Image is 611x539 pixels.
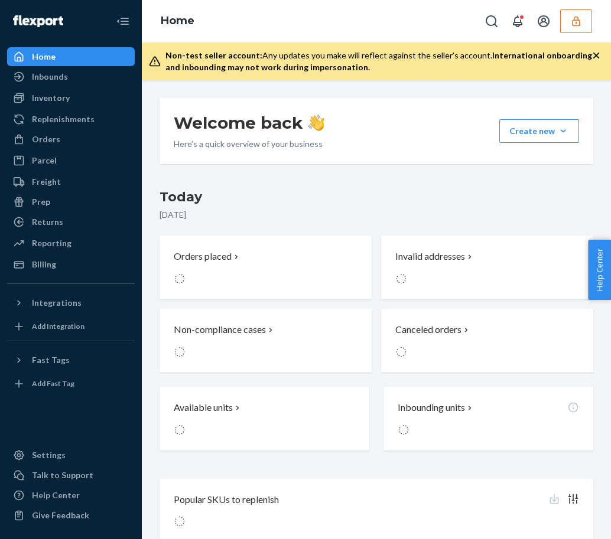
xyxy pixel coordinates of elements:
[499,119,579,143] button: Create new
[165,50,262,60] span: Non-test seller account:
[395,250,465,263] p: Invalid addresses
[32,297,82,309] div: Integrations
[7,67,135,86] a: Inbounds
[7,293,135,312] button: Integrations
[398,401,465,414] p: Inbounding units
[32,113,95,125] div: Replenishments
[480,9,503,33] button: Open Search Box
[32,176,61,188] div: Freight
[7,110,135,129] a: Replenishments
[32,71,68,83] div: Inbounds
[32,196,50,208] div: Prep
[160,236,372,299] button: Orders placed
[381,236,593,299] button: Invalid addresses
[532,9,555,33] button: Open account menu
[174,138,324,150] p: Here’s a quick overview of your business
[32,133,60,145] div: Orders
[160,188,593,207] h3: Today
[174,250,232,263] p: Orders placed
[151,4,204,38] ol: breadcrumbs
[32,259,56,270] div: Billing
[165,50,592,73] div: Any updates you make will reflect against the seller's account.
[395,323,461,337] p: Canceled orders
[32,354,70,366] div: Fast Tags
[7,446,135,465] a: Settings
[7,255,135,274] a: Billing
[381,309,593,373] button: Canceled orders
[32,321,84,331] div: Add Integration
[32,51,56,63] div: Home
[7,317,135,336] a: Add Integration
[32,237,71,249] div: Reporting
[161,14,194,27] a: Home
[160,209,593,221] p: [DATE]
[7,351,135,370] button: Fast Tags
[7,172,135,191] a: Freight
[308,115,324,131] img: hand-wave emoji
[32,378,74,388] div: Add Fast Tag
[383,387,593,450] button: Inbounding units
[32,92,70,104] div: Inventory
[7,47,135,66] a: Home
[588,240,611,300] button: Help Center
[174,323,266,337] p: Non-compliance cases
[7,374,135,393] a: Add Fast Tag
[32,155,57,166] div: Parcel
[506,9,529,33] button: Open notifications
[13,15,63,27] img: Flexport logo
[7,506,135,525] button: Give Feedback
[174,493,279,507] p: Popular SKUs to replenish
[160,387,369,450] button: Available units
[32,449,66,461] div: Settings
[111,9,135,33] button: Close Navigation
[160,309,372,373] button: Non-compliance cases
[7,486,135,505] a: Help Center
[7,151,135,170] a: Parcel
[7,192,135,211] a: Prep
[7,234,135,253] a: Reporting
[174,112,324,133] h1: Welcome back
[7,89,135,107] a: Inventory
[174,401,233,414] p: Available units
[32,509,89,521] div: Give Feedback
[7,466,135,485] a: Talk to Support
[32,489,80,501] div: Help Center
[7,213,135,231] a: Returns
[32,469,93,481] div: Talk to Support
[32,216,63,228] div: Returns
[7,130,135,149] a: Orders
